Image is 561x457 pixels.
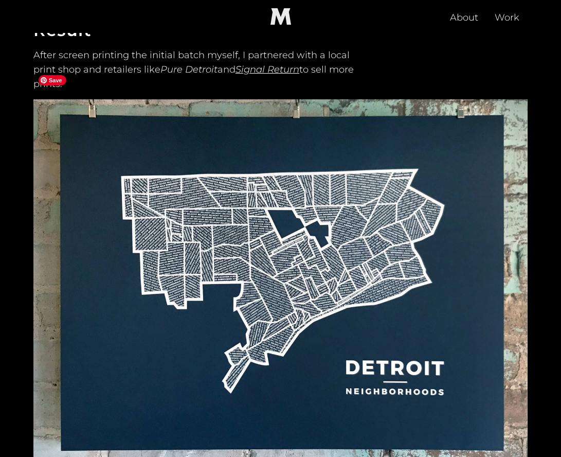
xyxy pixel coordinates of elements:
[160,64,218,75] em: Pure Detroit
[39,75,66,85] span: Save
[264,8,297,25] img: "M" logo
[236,64,299,75] a: Signal Return
[33,21,528,40] h2: Result
[33,48,355,99] p: After screen printing the initial batch myself, I partnered with a local print shop and retailers...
